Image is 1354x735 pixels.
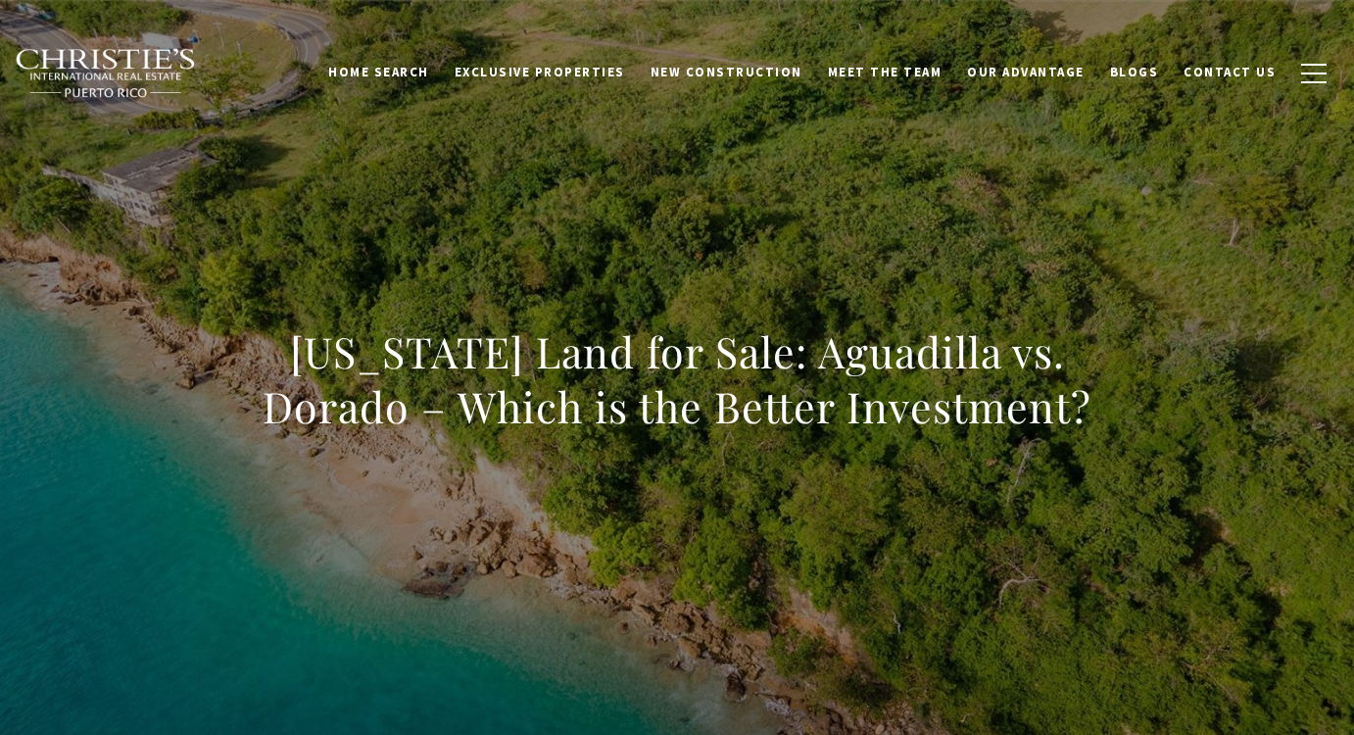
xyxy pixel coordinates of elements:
[815,54,955,91] a: Meet the Team
[442,54,638,91] a: Exclusive Properties
[245,324,1109,434] h1: [US_STATE] Land for Sale: Aguadilla vs. Dorado – Which is the Better Investment?
[1184,64,1276,80] span: Contact Us
[1288,45,1339,102] button: button
[315,54,442,91] a: Home Search
[15,48,197,99] img: Christie's International Real Estate black text logo
[651,64,802,80] span: New Construction
[954,54,1097,91] a: Our Advantage
[1110,64,1159,80] span: Blogs
[967,64,1085,80] span: Our Advantage
[638,54,815,91] a: New Construction
[455,64,625,80] span: Exclusive Properties
[1097,54,1172,91] a: Blogs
